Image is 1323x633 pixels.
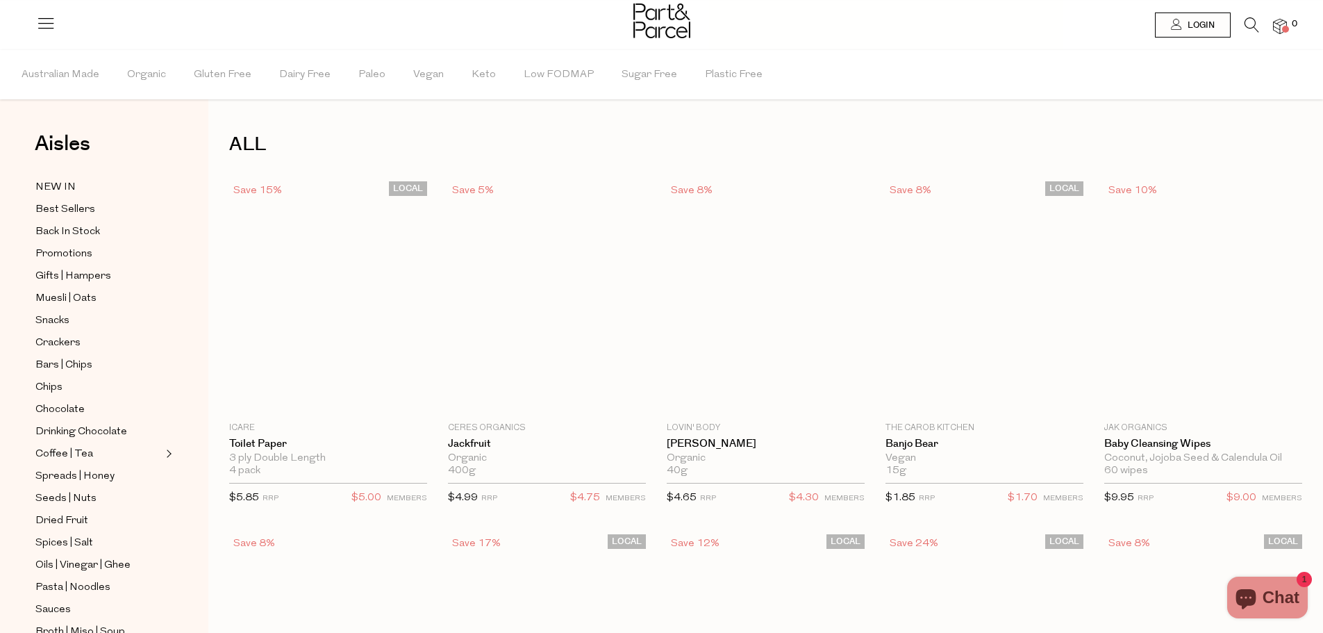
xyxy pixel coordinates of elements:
[1264,534,1302,549] span: LOCAL
[35,401,162,418] a: Chocolate
[163,445,172,462] button: Expand/Collapse Coffee | Tea
[35,601,162,618] a: Sauces
[885,465,906,477] span: 15g
[35,557,162,574] a: Oils | Vinegar | Ghee
[35,579,162,596] a: Pasta | Noodles
[35,201,162,218] a: Best Sellers
[35,334,162,352] a: Crackers
[1184,19,1215,31] span: Login
[35,313,69,329] span: Snacks
[35,379,63,396] span: Chips
[413,51,444,99] span: Vegan
[35,179,76,196] span: NEW IN
[984,298,985,299] img: Banjo Bear
[35,491,97,507] span: Seeds | Nuts
[885,438,1083,450] a: Banjo Bear
[448,493,478,503] span: $4.99
[667,534,724,553] div: Save 12%
[885,181,935,200] div: Save 8%
[35,512,162,529] a: Dried Fruit
[358,51,385,99] span: Paleo
[389,181,427,196] span: LOCAL
[1104,534,1154,553] div: Save 8%
[789,489,819,507] span: $4.30
[885,534,942,553] div: Save 24%
[667,493,697,503] span: $4.65
[263,495,278,502] small: RRP
[35,402,85,418] span: Chocolate
[194,51,251,99] span: Gluten Free
[606,495,646,502] small: MEMBERS
[472,51,496,99] span: Keto
[35,223,162,240] a: Back In Stock
[35,468,115,485] span: Spreads | Honey
[1155,13,1231,38] a: Login
[1104,465,1148,477] span: 60 wipes
[1045,534,1083,549] span: LOCAL
[1043,495,1083,502] small: MEMBERS
[229,534,279,553] div: Save 8%
[35,535,93,552] span: Spices | Salt
[35,513,88,529] span: Dried Fruit
[229,422,427,434] p: icare
[35,602,71,618] span: Sauces
[1203,298,1204,299] img: Baby Cleansing Wipes
[387,495,427,502] small: MEMBERS
[667,465,688,477] span: 40g
[35,445,162,463] a: Coffee | Tea
[35,379,162,396] a: Chips
[35,424,127,441] span: Drinking Chocolate
[448,181,498,200] div: Save 5%
[448,452,646,465] div: Organic
[448,534,505,553] div: Save 17%
[35,179,162,196] a: NEW IN
[1138,495,1154,502] small: RRP
[35,423,162,441] a: Drinking Chocolate
[1104,438,1302,450] a: Baby Cleansing Wipes
[667,438,865,450] a: [PERSON_NAME]
[35,312,162,329] a: Snacks
[35,468,162,485] a: Spreads | Honey
[229,452,427,465] div: 3 ply Double Length
[1008,489,1038,507] span: $1.70
[1104,422,1302,434] p: Jak Organics
[633,3,690,38] img: Part&Parcel
[608,534,646,549] span: LOCAL
[35,446,93,463] span: Coffee | Tea
[229,438,427,450] a: Toilet Paper
[885,452,1083,465] div: Vegan
[35,335,81,352] span: Crackers
[448,438,646,450] a: Jackfruit
[1104,493,1134,503] span: $9.95
[885,422,1083,434] p: The Carob Kitchen
[448,422,646,434] p: Ceres Organics
[35,202,95,218] span: Best Sellers
[1226,489,1256,507] span: $9.00
[35,133,90,168] a: Aisles
[35,557,131,574] span: Oils | Vinegar | Ghee
[667,181,717,200] div: Save 8%
[570,489,600,507] span: $4.75
[1273,19,1287,33] a: 0
[1104,181,1161,200] div: Save 10%
[279,51,331,99] span: Dairy Free
[481,495,497,502] small: RRP
[1262,495,1302,502] small: MEMBERS
[524,51,594,99] span: Low FODMAP
[229,493,259,503] span: $5.85
[826,534,865,549] span: LOCAL
[885,493,915,503] span: $1.85
[765,298,766,299] img: Rosemary
[35,290,162,307] a: Muesli | Oats
[35,245,162,263] a: Promotions
[35,268,111,285] span: Gifts | Hampers
[448,465,476,477] span: 400g
[1288,18,1301,31] span: 0
[35,357,92,374] span: Bars | Chips
[328,298,328,299] img: Toilet Paper
[22,51,99,99] span: Australian Made
[35,356,162,374] a: Bars | Chips
[1104,452,1302,465] div: Coconut, Jojoba Seed & Calendula Oil
[35,290,97,307] span: Muesli | Oats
